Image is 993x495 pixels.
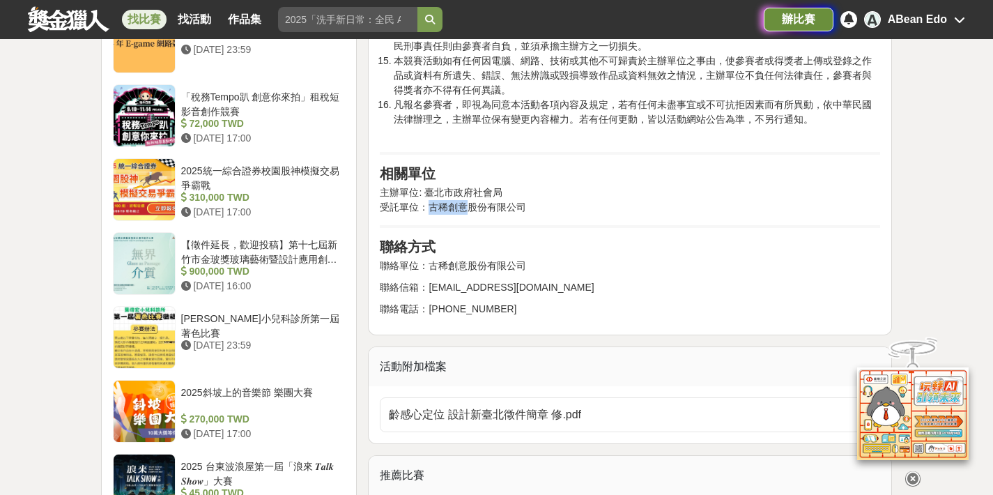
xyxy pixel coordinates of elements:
[181,386,340,412] div: 2025斜坡上的音樂節 樂團大賽
[278,7,417,32] input: 2025「洗手新日常：全民 ALL IN」洗手歌全台徵選
[864,11,881,28] div: A
[181,279,340,294] div: [DATE] 16:00
[380,239,436,254] strong: 聯絡方式
[181,312,340,338] div: [PERSON_NAME]小兒科診所第一屆著色比賽
[181,264,340,279] div: 900,000 TWD
[394,98,880,142] li: 凡報名參賽者，即視為同意本活動各項內容及規定，若有任何未盡事宜或不可抗拒因素而有所異動，依中華民國法律辦理之，主辦單位保有變更內容權力。若有任何更動，皆以活動網站公告為準，不另行通知。
[122,10,167,29] a: 找比賽
[172,10,217,29] a: 找活動
[181,427,340,441] div: [DATE] 17:00
[181,190,340,205] div: 310,000 TWD
[113,380,346,443] a: 2025斜坡上的音樂節 樂團大賽 270,000 TWD [DATE] 17:00
[113,306,346,369] a: [PERSON_NAME]小兒科診所第一屆著色比賽 [DATE] 23:59
[764,8,833,31] a: 辦比賽
[380,280,880,295] p: 聯絡信箱：[EMAIL_ADDRESS][DOMAIN_NAME]
[113,158,346,221] a: 2025統一綜合證券校園股神模擬交易爭霸戰 310,000 TWD [DATE] 17:00
[181,116,340,131] div: 72,000 TWD
[380,166,436,181] strong: 相關單位
[857,367,969,460] img: d2146d9a-e6f6-4337-9592-8cefde37ba6b.png
[181,459,340,486] div: 2025 台東波浪屋第一屆「浪來 𝑻𝒂𝒍𝒌 𝑺𝒉𝒐𝒘」大賽
[888,11,947,28] div: ABean Edo
[181,205,340,220] div: [DATE] 17:00
[380,185,880,215] p: 主辦單位: 臺北市政府社會局 受託單位：古稀創意股份有限公司
[181,238,340,264] div: 【徵件延長，歡迎投稿】第十七屆新竹市金玻獎玻璃藝術暨設計應用創作比賽
[113,84,346,147] a: 「稅務Tempo趴 創意你來拍」租稅短影音創作競賽 72,000 TWD [DATE] 17:00
[380,259,880,273] p: 聯絡單位：古稀創意股份有限公司
[380,302,880,317] p: 聯絡電話：[PHONE_NUMBER]
[181,43,340,57] div: [DATE] 23:59
[181,412,340,427] div: 270,000 TWD
[394,54,880,98] li: 本競賽活動如有任何因電腦、網路、技術或其他不可歸責於主辦單位之事由，使參賽者或得獎者上傳或登錄之作品或資料有所遺失、錯誤、無法辨識或毀損導致作品或資料無效之情況，主辦單位不負任何法律責任，參賽者...
[369,347,891,386] div: 活動附加檔案
[113,232,346,295] a: 【徵件延長，歡迎投稿】第十七屆新竹市金玻獎玻璃藝術暨設計應用創作比賽 900,000 TWD [DATE] 16:00
[181,131,340,146] div: [DATE] 17:00
[222,10,267,29] a: 作品集
[380,397,880,432] a: 齡感心定位 設計新臺北徵件簡章 修.pdf
[181,164,340,190] div: 2025統一綜合證券校園股神模擬交易爭霸戰
[181,90,340,116] div: 「稅務Tempo趴 創意你來拍」租稅短影音創作競賽
[369,456,891,495] div: 推薦比賽
[181,338,340,353] div: [DATE] 23:59
[389,406,854,423] span: 齡感心定位 設計新臺北徵件簡章 修.pdf
[113,10,346,73] a: 114 年 E-game 網路競賽 [DATE] 23:59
